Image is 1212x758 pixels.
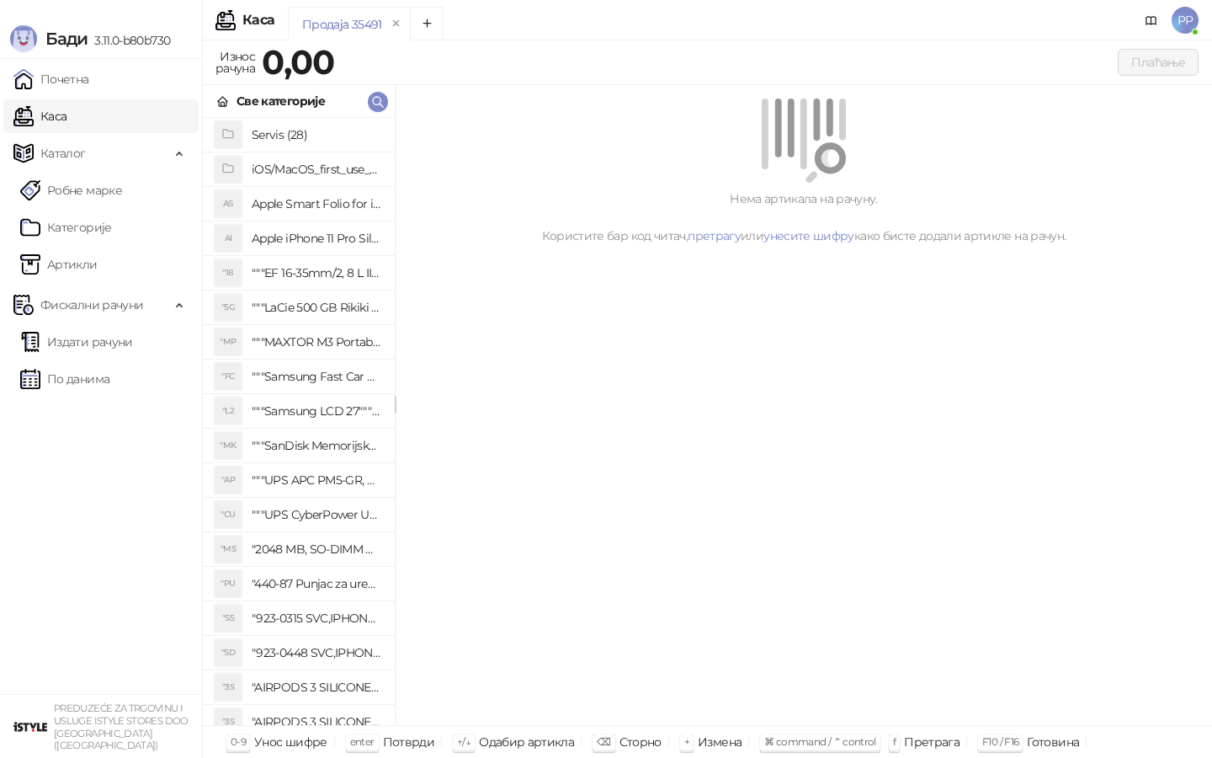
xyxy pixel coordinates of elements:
h4: """MAXTOR M3 Portable 2TB 2.5"""" crni eksterni hard disk HX-M201TCB/GM""" [252,328,381,355]
a: Каса [13,99,66,133]
h4: "923-0448 SVC,IPHONE,TOURQUE DRIVER KIT .65KGF- CM Šrafciger " [252,639,381,666]
span: F10 / F16 [982,735,1018,748]
h4: "AIRPODS 3 SILICONE CASE BLACK" [252,674,381,701]
div: "SD [215,639,242,666]
img: 64x64-companyLogo-77b92cf4-9946-4f36-9751-bf7bb5fd2c7d.png [13,710,47,744]
div: "S5 [215,605,242,632]
button: Add tab [410,7,444,40]
div: Готовина [1027,731,1079,753]
a: Категорије [20,211,112,244]
div: Потврди [383,731,435,753]
span: f [893,735,896,748]
div: Све категорије [237,92,325,110]
div: "3S [215,708,242,735]
span: Бади [45,29,88,49]
a: претрагу [688,228,741,243]
span: Каталог [40,136,86,170]
div: "MS [215,536,242,563]
a: Робне марке [20,173,122,207]
h4: "2048 MB, SO-DIMM DDRII, 667 MHz, Napajanje 1,8 0,1 V, Latencija CL5" [252,536,381,563]
div: "AP [215,467,242,494]
span: enter [350,735,375,748]
div: Сторно [619,731,662,753]
h4: """UPS CyberPower UT650EG, 650VA/360W , line-int., s_uko, desktop""" [252,501,381,528]
button: remove [385,17,407,31]
div: Продаја 35491 [302,15,382,34]
div: "18 [215,259,242,286]
h4: "923-0315 SVC,IPHONE 5/5S BATTERY REMOVAL TRAY Držač za iPhone sa kojim se otvara display [252,605,381,632]
div: "MP [215,328,242,355]
div: "PU [215,570,242,597]
img: Logo [10,25,37,52]
h4: "AIRPODS 3 SILICONE CASE BLUE" [252,708,381,735]
h4: """SanDisk Memorijska kartica 256GB microSDXC sa SD adapterom SDSQXA1-256G-GN6MA - Extreme PLUS, ... [252,432,381,459]
h4: Apple Smart Folio for iPad mini (A17 Pro) - Sage [252,190,381,217]
a: Почетна [13,62,89,96]
span: ↑/↓ [457,735,470,748]
div: AI [215,225,242,252]
div: "L2 [215,398,242,424]
div: Унос шифре [254,731,327,753]
div: "5G [215,294,242,321]
div: "MK [215,432,242,459]
div: AS [215,190,242,217]
a: Издати рачуни [20,325,133,359]
h4: Servis (28) [252,121,381,148]
h4: "440-87 Punjac za uredjaje sa micro USB portom 4/1, Stand." [252,570,381,597]
div: "3S [215,674,242,701]
span: ⌫ [597,735,610,748]
div: grid [203,118,395,725]
div: Измена [698,731,742,753]
div: Претрага [904,731,959,753]
span: 3.11.0-b80b730 [88,33,170,48]
div: Одабир артикла [479,731,574,753]
a: Документација [1138,7,1165,34]
h4: """EF 16-35mm/2, 8 L III USM""" [252,259,381,286]
span: + [684,735,689,748]
small: PREDUZEĆE ZA TRGOVINU I USLUGE ISTYLE STORES DOO [GEOGRAPHIC_DATA] ([GEOGRAPHIC_DATA]) [54,702,189,751]
a: По данима [20,362,109,396]
span: Фискални рачуни [40,288,143,322]
div: "CU [215,501,242,528]
h4: iOS/MacOS_first_use_assistance (4) [252,156,381,183]
a: ArtikliАртикли [20,248,98,281]
div: Износ рачуна [212,45,258,79]
button: Плаћање [1118,49,1199,76]
div: Нема артикала на рачуну. Користите бар код читач, или како бисте додали артикле на рачун. [416,189,1192,245]
div: "FC [215,363,242,390]
span: ⌘ command / ⌃ control [764,735,876,748]
a: унесите шифру [763,228,854,243]
span: 0-9 [231,735,246,748]
h4: """LaCie 500 GB Rikiki USB 3.0 / Ultra Compact & Resistant aluminum / USB 3.0 / 2.5""""""" [252,294,381,321]
span: PP [1172,7,1199,34]
h4: """Samsung Fast Car Charge Adapter, brzi auto punja_, boja crna""" [252,363,381,390]
div: Каса [242,13,274,27]
h4: """Samsung LCD 27"""" C27F390FHUXEN""" [252,398,381,424]
h4: Apple iPhone 11 Pro Silicone Case - Black [252,225,381,252]
h4: """UPS APC PM5-GR, Essential Surge Arrest,5 utic_nica""" [252,467,381,494]
strong: 0,00 [262,41,334,83]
